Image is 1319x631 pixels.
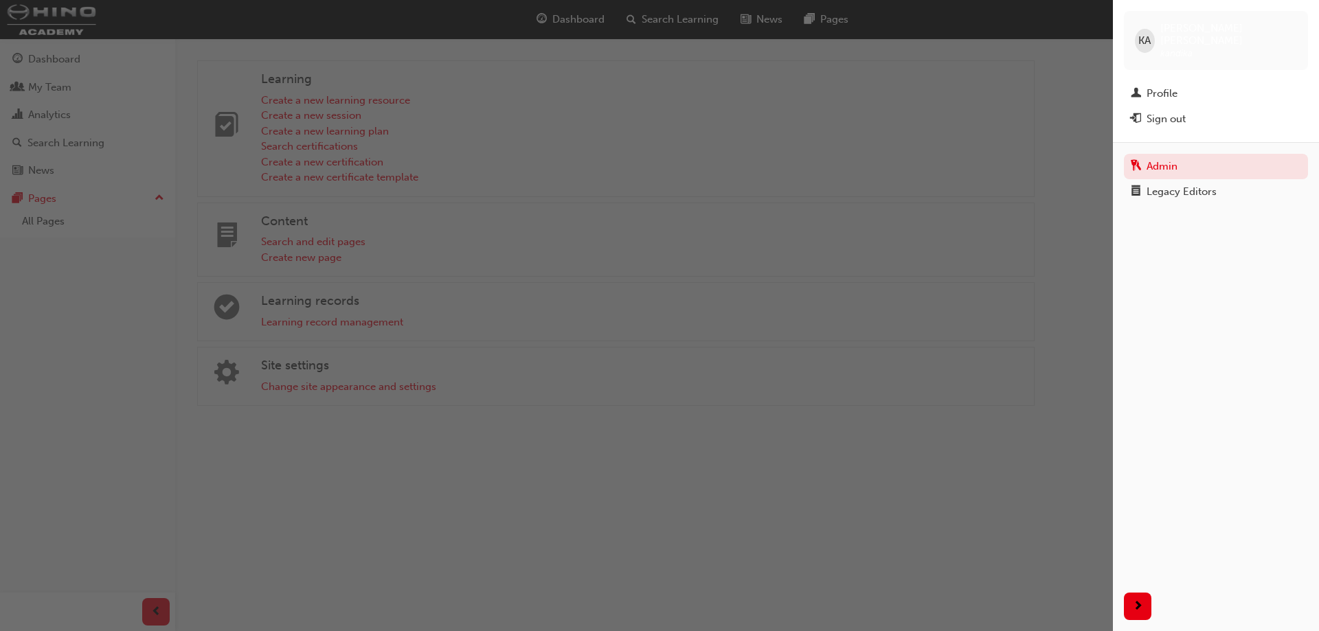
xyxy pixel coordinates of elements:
span: keys-icon [1131,161,1141,173]
div: Sign out [1147,111,1186,127]
span: next-icon [1133,598,1143,615]
span: [PERSON_NAME] [PERSON_NAME] [1160,22,1297,47]
span: man-icon [1131,88,1141,100]
a: Legacy Editors [1124,179,1308,205]
span: exit-icon [1131,113,1141,126]
a: Admin [1124,154,1308,179]
a: Profile [1124,81,1308,106]
button: Sign out [1124,106,1308,132]
span: KA [1138,33,1151,49]
span: kandika [1160,47,1193,59]
div: Legacy Editors [1147,184,1217,200]
div: Profile [1147,86,1177,102]
span: notepad-icon [1131,186,1141,198]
